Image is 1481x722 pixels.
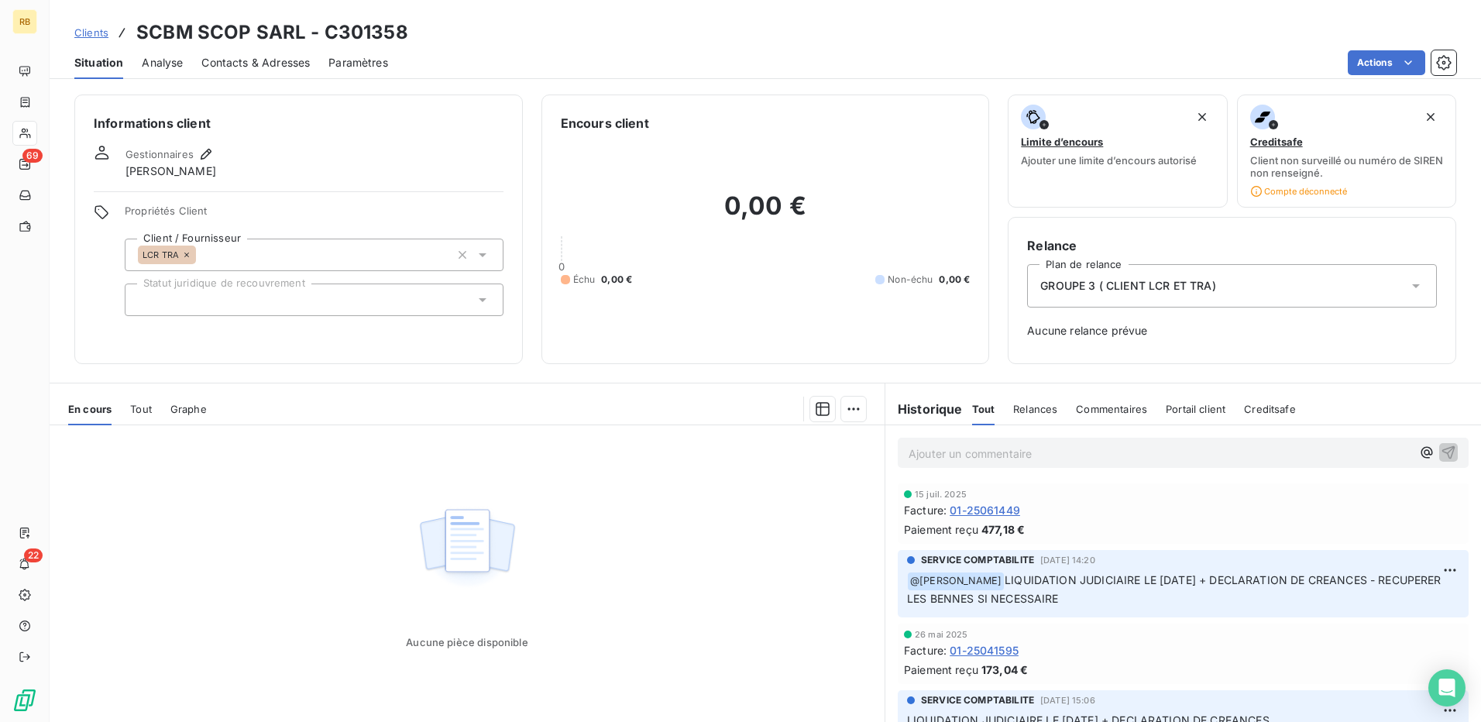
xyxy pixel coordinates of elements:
[170,403,207,415] span: Graphe
[950,642,1019,658] span: 01-25041595
[908,572,1004,590] span: @ [PERSON_NAME]
[74,55,123,70] span: Situation
[328,55,388,70] span: Paramètres
[601,273,632,287] span: 0,00 €
[915,490,967,499] span: 15 juil. 2025
[573,273,596,287] span: Échu
[1348,50,1425,75] button: Actions
[1166,403,1225,415] span: Portail client
[981,662,1028,678] span: 173,04 €
[1027,236,1437,255] h6: Relance
[1013,403,1057,415] span: Relances
[885,400,963,418] h6: Historique
[125,148,194,160] span: Gestionnaires
[12,688,37,713] img: Logo LeanPay
[950,502,1020,518] span: 01-25061449
[1040,555,1095,565] span: [DATE] 14:20
[1428,669,1466,707] div: Open Intercom Messenger
[915,630,968,639] span: 26 mai 2025
[22,149,43,163] span: 69
[1027,323,1437,339] span: Aucune relance prévue
[406,636,527,648] span: Aucune pièce disponible
[558,260,565,273] span: 0
[904,521,978,538] span: Paiement reçu
[74,25,108,40] a: Clients
[1021,136,1103,148] span: Limite d’encours
[1021,154,1197,167] span: Ajouter une limite d’encours autorisé
[68,403,112,415] span: En cours
[1244,403,1296,415] span: Creditsafe
[1250,185,1347,198] span: Compte déconnecté
[1250,136,1303,148] span: Creditsafe
[1040,278,1215,294] span: GROUPE 3 ( CLIENT LCR ET TRA)
[1076,403,1147,415] span: Commentaires
[1008,95,1227,208] button: Limite d’encoursAjouter une limite d’encours autorisé
[904,662,978,678] span: Paiement reçu
[972,403,995,415] span: Tout
[561,191,971,237] h2: 0,00 €
[907,573,1445,605] span: LIQUIDATION JUDICIAIRE LE [DATE] + DECLARATION DE CREANCES - RECUPERER LES BENNES SI NECESSAIRE
[981,521,1025,538] span: 477,18 €
[561,114,649,132] h6: Encours client
[94,114,503,132] h6: Informations client
[1250,154,1443,179] span: Client non surveillé ou numéro de SIREN non renseigné.
[12,9,37,34] div: RB
[904,502,947,518] span: Facture :
[417,500,517,597] img: Empty state
[12,152,36,177] a: 69
[1237,95,1456,208] button: CreditsafeClient non surveillé ou numéro de SIREN non renseigné.Compte déconnecté
[201,55,310,70] span: Contacts & Adresses
[138,293,150,307] input: Ajouter une valeur
[136,19,408,46] h3: SCBM SCOP SARL - C301358
[143,250,179,260] span: LCR TRA
[921,693,1034,707] span: SERVICE COMPTABILITE
[142,55,183,70] span: Analyse
[24,548,43,562] span: 22
[921,553,1034,567] span: SERVICE COMPTABILITE
[130,403,152,415] span: Tout
[125,163,216,179] span: [PERSON_NAME]
[125,205,503,226] span: Propriétés Client
[196,248,208,262] input: Ajouter une valeur
[74,26,108,39] span: Clients
[939,273,970,287] span: 0,00 €
[888,273,933,287] span: Non-échu
[904,642,947,658] span: Facture :
[1040,696,1095,705] span: [DATE] 15:06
